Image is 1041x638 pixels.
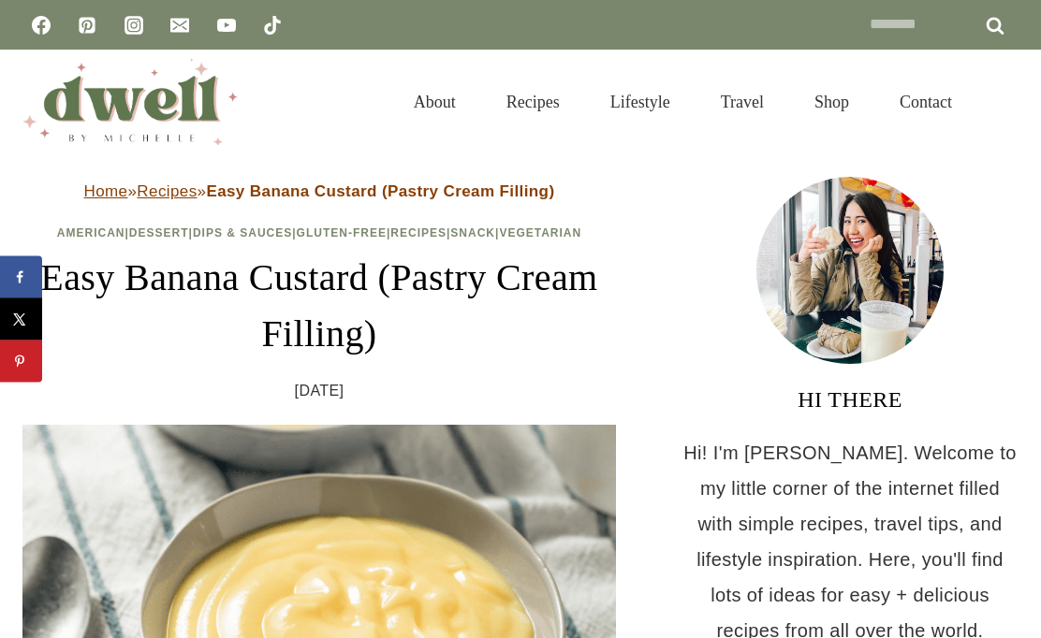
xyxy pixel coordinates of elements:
a: Shop [789,69,874,135]
a: Instagram [115,7,153,44]
span: | | | | | | [57,226,581,239]
a: Contact [874,69,977,135]
a: Gluten-Free [297,226,387,239]
a: Pinterest [68,7,106,44]
a: About [389,69,481,135]
a: YouTube [208,7,245,44]
a: Dips & Sauces [193,226,292,239]
a: Lifestyle [585,69,696,135]
h3: HI THERE [682,383,1019,416]
a: Vegetarian [499,226,581,239]
a: Facebook [22,7,60,44]
nav: Primary Navigation [389,69,977,135]
a: Travel [696,69,789,135]
a: Dessert [129,226,189,239]
span: » » [84,182,555,200]
a: Home [84,182,128,200]
a: Email [161,7,198,44]
img: DWELL by michelle [22,59,238,145]
time: [DATE] [295,377,345,405]
h1: Easy Banana Custard (Pastry Cream Filling) [22,250,616,362]
a: Recipes [390,226,447,239]
a: TikTok [254,7,291,44]
a: Recipes [137,182,197,200]
a: American [57,226,125,239]
a: Snack [450,226,495,239]
strong: Easy Banana Custard (Pastry Cream Filling) [206,182,554,200]
a: Recipes [481,69,585,135]
button: View Search Form [987,86,1019,118]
